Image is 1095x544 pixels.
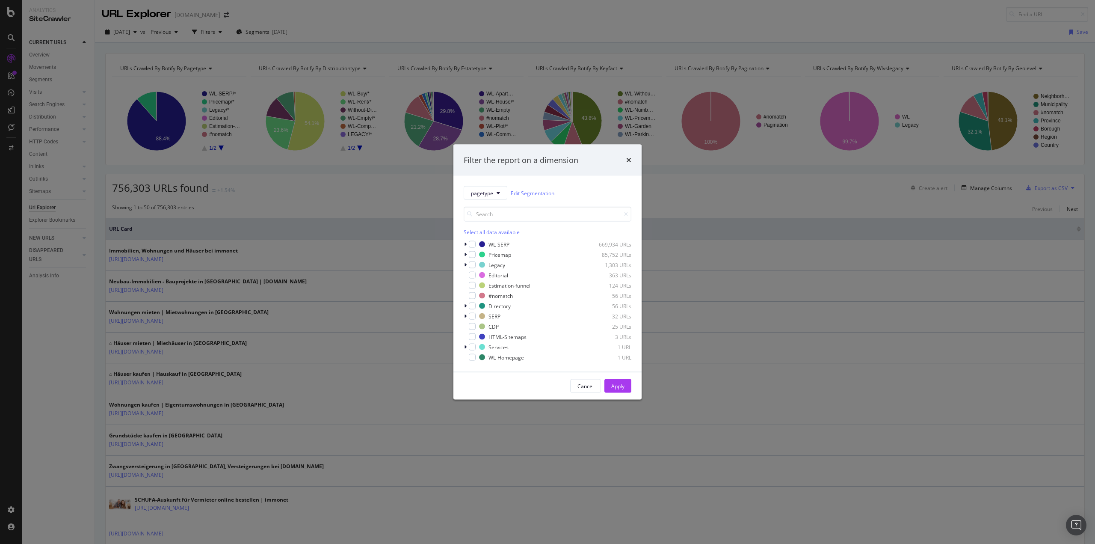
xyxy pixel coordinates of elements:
[589,333,631,340] div: 3 URLs
[464,186,507,200] button: pagetype
[604,379,631,393] button: Apply
[488,251,511,258] div: Pricemap
[488,323,499,330] div: CDP
[589,241,631,248] div: 669,934 URLs
[453,144,642,400] div: modal
[589,292,631,299] div: 56 URLs
[589,282,631,289] div: 124 URLs
[488,271,508,279] div: Editorial
[488,354,524,361] div: WL-Homepage
[626,155,631,166] div: times
[577,382,594,389] div: Cancel
[589,302,631,309] div: 56 URLs
[488,302,511,309] div: Directory
[611,382,624,389] div: Apply
[488,282,530,289] div: Estimation-funnel
[589,271,631,279] div: 363 URLs
[488,343,509,351] div: Services
[589,343,631,351] div: 1 URL
[570,379,601,393] button: Cancel
[589,312,631,320] div: 32 URLs
[464,155,578,166] div: Filter the report on a dimension
[589,354,631,361] div: 1 URL
[464,207,631,222] input: Search
[488,333,527,340] div: HTML-Sitemaps
[1066,515,1086,535] div: Open Intercom Messenger
[589,323,631,330] div: 25 URLs
[589,251,631,258] div: 85,752 URLs
[488,312,500,320] div: SERP
[488,292,513,299] div: #nomatch
[464,229,631,236] div: Select all data available
[471,189,493,196] span: pagetype
[488,241,509,248] div: WL-SERP
[488,261,505,268] div: Legacy
[511,188,554,197] a: Edit Segmentation
[589,261,631,268] div: 1,303 URLs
